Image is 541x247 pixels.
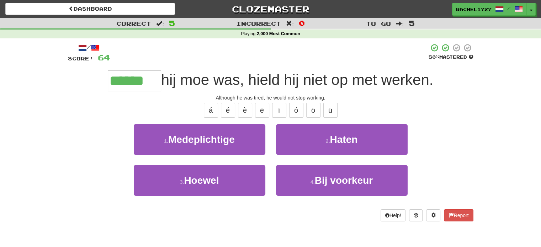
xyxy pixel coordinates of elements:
span: To go [366,20,391,27]
div: Mastered [429,54,473,60]
span: Correct [116,20,151,27]
span: 64 [98,53,110,62]
span: Haten [330,134,357,145]
span: hij moe was, hield hij niet op met werken. [161,71,434,88]
span: : [286,21,294,27]
button: ë [255,103,269,118]
a: Rachel1727 / [452,3,527,16]
small: 4 . [311,179,315,185]
span: 5 [169,19,175,27]
button: é [221,103,235,118]
small: 2 . [326,138,330,144]
button: Round history (alt+y) [409,209,423,221]
button: 4.Bij voorkeur [276,165,408,196]
button: 3.Hoewel [134,165,265,196]
small: 1 . [164,138,168,144]
button: 2.Haten [276,124,408,155]
button: ï [272,103,286,118]
button: 1.Medeplichtige [134,124,265,155]
span: Score: [68,55,94,61]
button: Help! [381,209,406,221]
span: 50 % [429,54,439,60]
span: Medeplichtige [168,134,235,145]
button: á [204,103,218,118]
strong: 2,000 Most Common [257,31,300,36]
button: è [238,103,252,118]
span: 0 [299,19,305,27]
span: / [507,6,511,11]
button: ö [306,103,320,118]
button: Report [444,209,473,221]
a: Dashboard [5,3,175,15]
div: Although he was tired, he would not stop working. [68,94,473,101]
span: Bij voorkeur [315,175,373,186]
span: Rachel1727 [456,6,492,12]
button: ü [323,103,338,118]
span: : [396,21,404,27]
div: / [68,43,110,52]
span: : [156,21,164,27]
span: 5 [409,19,415,27]
a: Clozemaster [186,3,355,15]
button: ó [289,103,303,118]
small: 3 . [180,179,184,185]
span: Hoewel [184,175,219,186]
span: Incorrect [236,20,281,27]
